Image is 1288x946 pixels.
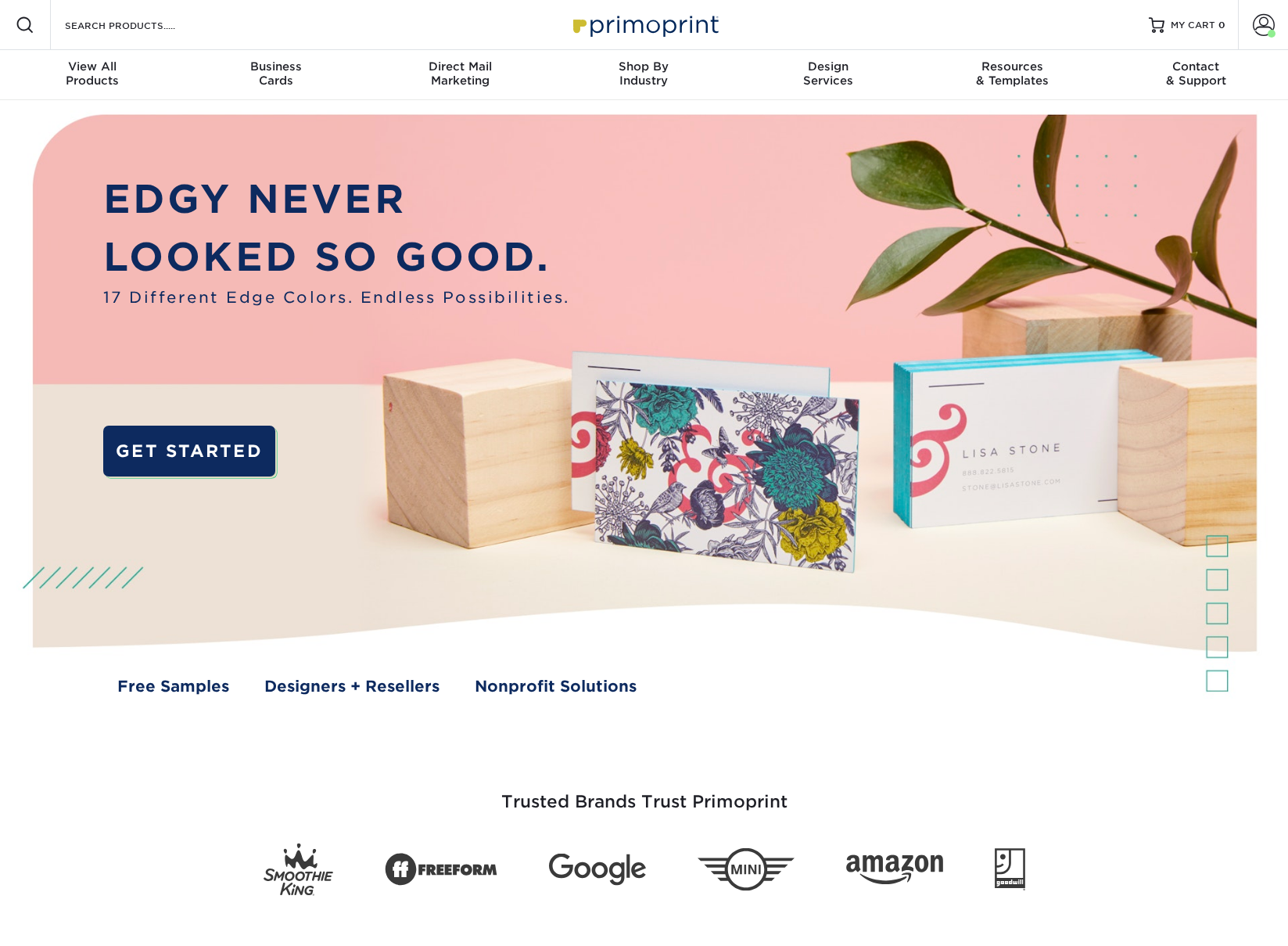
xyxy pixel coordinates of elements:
[552,59,736,74] span: Shop By
[385,845,497,895] img: Freeform
[368,50,552,100] a: Direct MailMarketing
[264,843,333,896] img: Smoothie King
[184,59,368,74] span: Business
[63,16,216,34] input: SEARCH PRODUCTS.....
[368,59,552,74] span: Direct Mail
[103,228,570,286] p: LOOKED SO GOOD.
[1104,50,1288,100] a: Contact& Support
[698,848,795,891] img: Mini
[549,854,646,886] img: Google
[264,675,439,699] a: Designers + Resellers
[566,8,723,41] img: Primoprint
[920,59,1103,74] span: Resources
[187,754,1102,831] h3: Trusted Brands Trust Primoprint
[736,50,920,100] a: DesignServices
[103,426,276,477] a: GET STARTED
[1171,19,1215,32] span: MY CART
[103,171,570,228] p: EDGY NEVER
[920,59,1103,88] div: & Templates
[552,50,736,100] a: Shop ByIndustry
[184,50,368,100] a: BusinessCards
[1218,20,1225,31] span: 0
[103,286,570,310] span: 17 Different Edge Colors. Endless Possibilities.
[1104,59,1288,88] div: & Support
[920,50,1103,100] a: Resources& Templates
[995,848,1025,890] img: Goodwill
[184,59,368,88] div: Cards
[846,855,943,885] img: Amazon
[368,59,552,88] div: Marketing
[736,59,920,74] span: Design
[117,675,229,699] a: Free Samples
[475,675,637,699] a: Nonprofit Solutions
[1104,59,1288,74] span: Contact
[552,59,736,88] div: Industry
[736,59,920,88] div: Services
